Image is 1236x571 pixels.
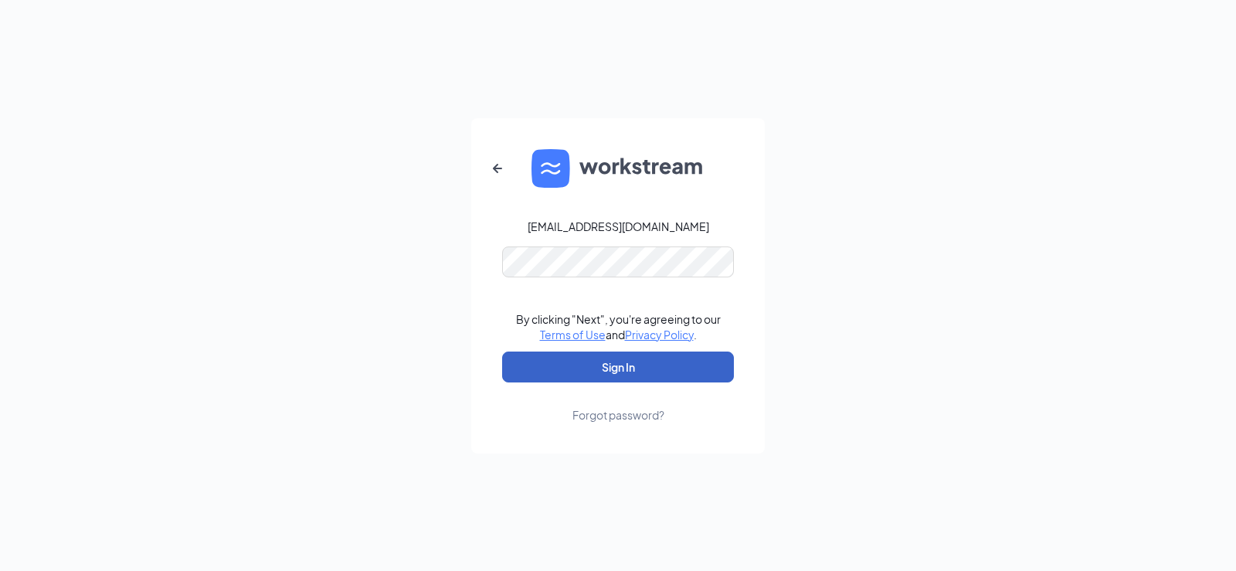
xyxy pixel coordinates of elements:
[516,311,721,342] div: By clicking "Next", you're agreeing to our and .
[502,352,734,382] button: Sign In
[572,382,664,423] a: Forgot password?
[531,149,705,188] img: WS logo and Workstream text
[540,328,606,342] a: Terms of Use
[528,219,709,234] div: [EMAIL_ADDRESS][DOMAIN_NAME]
[572,407,664,423] div: Forgot password?
[479,150,516,187] button: ArrowLeftNew
[488,159,507,178] svg: ArrowLeftNew
[625,328,694,342] a: Privacy Policy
